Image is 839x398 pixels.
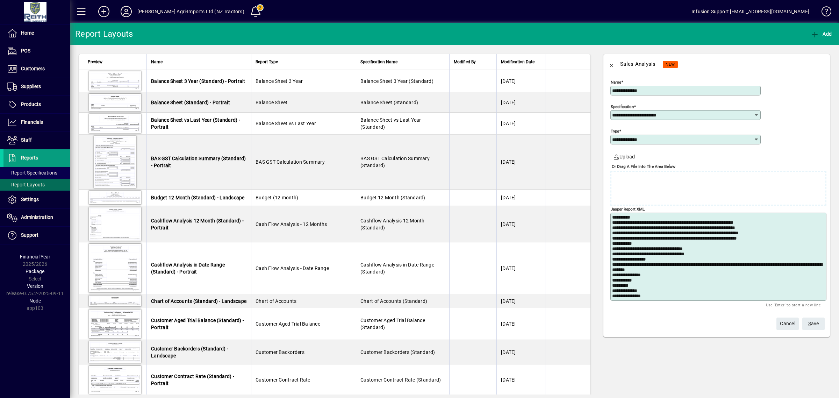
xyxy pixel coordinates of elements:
[256,221,327,227] span: Cash Flow Analysis - 12 Months
[620,58,656,70] div: Sales Analysis
[496,340,545,364] td: [DATE]
[496,113,545,135] td: [DATE]
[496,70,545,92] td: [DATE]
[75,28,133,40] div: Report Layouts
[256,159,325,165] span: BAS GST Calculation Summary
[501,58,535,66] span: Modification Date
[256,195,298,200] span: Budget (12 month)
[151,156,246,168] span: BAS GST Calculation Summary (Standard) - Portrait
[360,298,427,304] span: Chart of Accounts (Standard)
[27,283,43,289] span: Version
[151,318,244,330] span: Customer Aged Trial Balance (Standard) - Portrait
[613,153,635,161] span: Upload
[496,308,545,340] td: [DATE]
[808,318,819,329] span: ave
[151,100,230,105] span: Balance Sheet (Standard) - Portrait
[151,346,228,358] span: Customer Backorders (Standard) - Landscape
[21,155,38,161] span: Reports
[809,28,833,40] button: Add
[93,5,115,18] button: Add
[137,6,244,17] div: [PERSON_NAME] Agri-Imports Ltd (NZ Tractors)
[151,218,244,230] span: Cashflow Analysis 12 Month (Standard) - Portrait
[360,349,435,355] span: Customer Backorders (Standard)
[603,56,620,72] button: Back
[151,117,240,130] span: Balance Sheet vs Last Year (Standard) - Portrait
[151,58,247,66] div: Name
[151,195,245,200] span: Budget 12 Month (Standard) - Landscape
[256,78,303,84] span: Balance Sheet 3 Year
[611,129,619,134] mat-label: Type
[496,190,545,206] td: [DATE]
[115,5,137,18] button: Profile
[21,66,45,71] span: Customers
[360,117,421,130] span: Balance Sheet vs Last Year (Standard)
[256,100,287,105] span: Balance Sheet
[360,218,425,230] span: Cashflow Analysis 12 Month (Standard)
[29,298,41,304] span: Node
[21,48,30,54] span: POS
[256,377,310,383] span: Customer Contract Rate
[21,232,38,238] span: Support
[780,318,795,329] span: Cancel
[7,182,45,187] span: Report Layouts
[766,301,821,309] mat-hint: Use 'Enter' to start a new line
[496,135,545,190] td: [DATE]
[611,207,645,212] mat-label: Jasper Report XML
[3,191,70,208] a: Settings
[256,321,320,327] span: Customer Aged Trial Balance
[21,101,41,107] span: Products
[26,269,44,274] span: Package
[360,100,418,105] span: Balance Sheet (Standard)
[21,30,34,36] span: Home
[21,214,53,220] span: Administration
[454,58,476,66] span: Modified By
[3,24,70,42] a: Home
[611,80,621,85] mat-label: Name
[151,298,246,304] span: Chart of Accounts (Standard) - Landscape
[360,377,441,383] span: Customer Contract Rate (Standard)
[256,298,296,304] span: Chart of Accounts
[691,6,809,17] div: Infusion Support [EMAIL_ADDRESS][DOMAIN_NAME]
[3,114,70,131] a: Financials
[808,321,811,326] span: S
[3,179,70,191] a: Report Layouts
[3,227,70,244] a: Support
[21,84,41,89] span: Suppliers
[151,78,245,84] span: Balance Sheet 3 Year (Standard) - Portrait
[496,242,545,294] td: [DATE]
[360,156,430,168] span: BAS GST Calculation Summary (Standard)
[360,318,425,330] span: Customer Aged Trial Balance (Standard)
[496,364,545,396] td: [DATE]
[776,318,799,330] button: Cancel
[21,137,32,143] span: Staff
[496,206,545,242] td: [DATE]
[3,60,70,78] a: Customers
[7,170,57,176] span: Report Specifications
[256,121,316,126] span: Balance Sheet vs Last Year
[611,104,634,109] mat-label: Specification
[88,58,102,66] span: Preview
[360,58,445,66] div: Specification Name
[256,265,329,271] span: Cash Flow Analysis - Date Range
[3,167,70,179] a: Report Specifications
[256,349,304,355] span: Customer Backorders
[666,62,675,67] span: NEW
[21,197,39,202] span: Settings
[256,58,278,66] span: Report Type
[3,78,70,95] a: Suppliers
[501,58,541,66] div: Modification Date
[816,1,830,24] a: Knowledge Base
[811,31,832,37] span: Add
[360,78,433,84] span: Balance Sheet 3 Year (Standard)
[3,209,70,226] a: Administration
[151,58,163,66] span: Name
[151,262,225,275] span: Cashflow Analysis in Date Range (Standard) - Portrait
[256,58,352,66] div: Report Type
[3,42,70,60] a: POS
[20,254,50,260] span: Financial Year
[802,318,825,330] button: Save
[496,294,545,308] td: [DATE]
[151,374,234,386] span: Customer Contract Rate (Standard) - Portrait
[360,58,397,66] span: Specification Name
